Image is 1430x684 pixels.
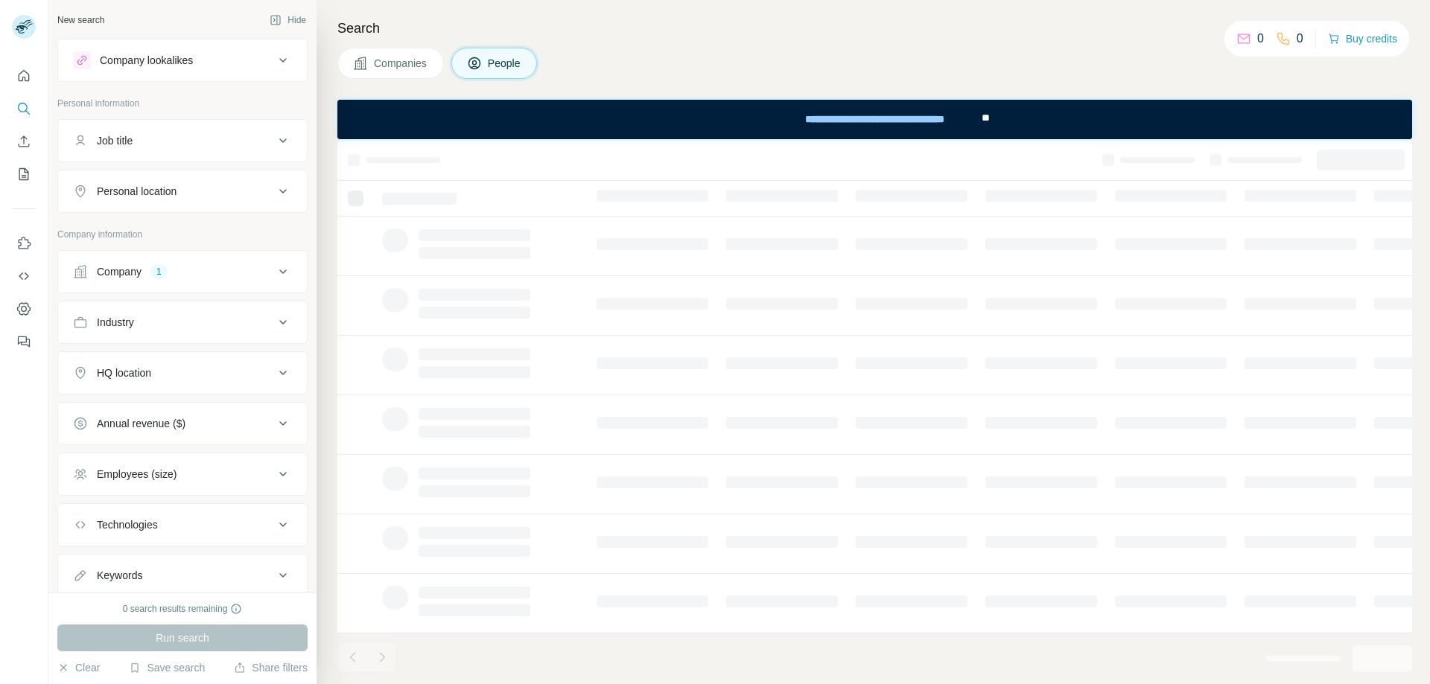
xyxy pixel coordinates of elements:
div: Technologies [97,517,158,532]
div: HQ location [97,365,151,380]
button: Personal location [58,173,307,209]
iframe: Banner [337,100,1412,139]
button: Dashboard [12,295,36,322]
button: Enrich CSV [12,128,36,155]
span: Companies [374,56,428,71]
button: Share filters [234,660,308,675]
button: Feedback [12,328,36,355]
button: Use Surfe on LinkedIn [12,230,36,257]
button: Industry [58,304,307,340]
div: New search [57,13,104,27]
p: 0 [1297,30,1303,48]
button: Employees (size) [58,456,307,492]
button: Buy credits [1328,28,1397,49]
p: Company information [57,228,308,241]
button: Company lookalikes [58,42,307,78]
div: Employees (size) [97,467,177,482]
div: Company lookalikes [100,53,193,68]
button: Clear [57,660,100,675]
div: Annual revenue ($) [97,416,185,431]
div: Keywords [97,568,142,583]
div: Job title [97,133,133,148]
div: Industry [97,315,134,330]
div: Personal location [97,184,177,199]
button: Keywords [58,557,307,593]
button: Technologies [58,507,307,543]
button: Company1 [58,254,307,290]
p: Personal information [57,97,308,110]
div: Company [97,264,142,279]
span: People [488,56,522,71]
button: Save search [129,660,205,675]
div: 1 [150,265,168,278]
button: Search [12,95,36,122]
button: Hide [259,9,317,31]
button: Use Surfe API [12,263,36,290]
h4: Search [337,18,1412,39]
p: 0 [1257,30,1264,48]
button: My lists [12,161,36,188]
div: 0 search results remaining [123,602,243,616]
button: Quick start [12,63,36,89]
button: Job title [58,123,307,159]
button: HQ location [58,355,307,391]
button: Annual revenue ($) [58,406,307,441]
